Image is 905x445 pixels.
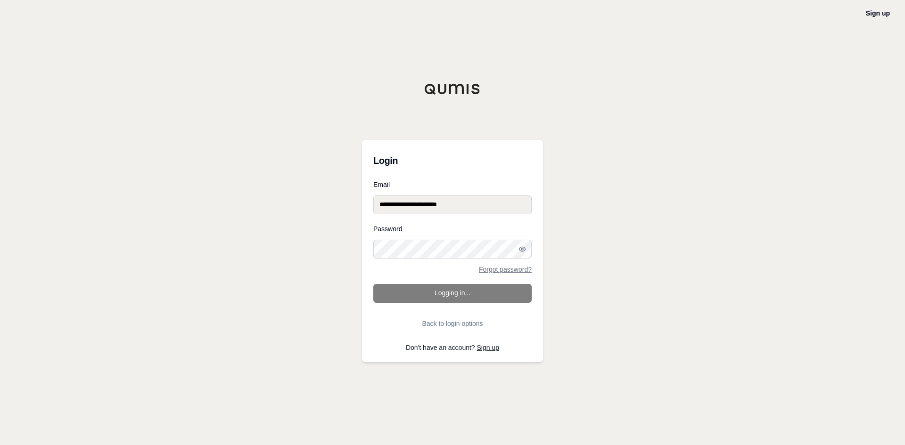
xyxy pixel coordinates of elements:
[424,83,481,95] img: Qumis
[479,266,532,273] a: Forgot password?
[373,226,532,232] label: Password
[373,344,532,351] p: Don't have an account?
[373,181,532,188] label: Email
[373,151,532,170] h3: Login
[866,9,890,17] a: Sign up
[477,344,499,351] a: Sign up
[373,314,532,333] button: Back to login options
